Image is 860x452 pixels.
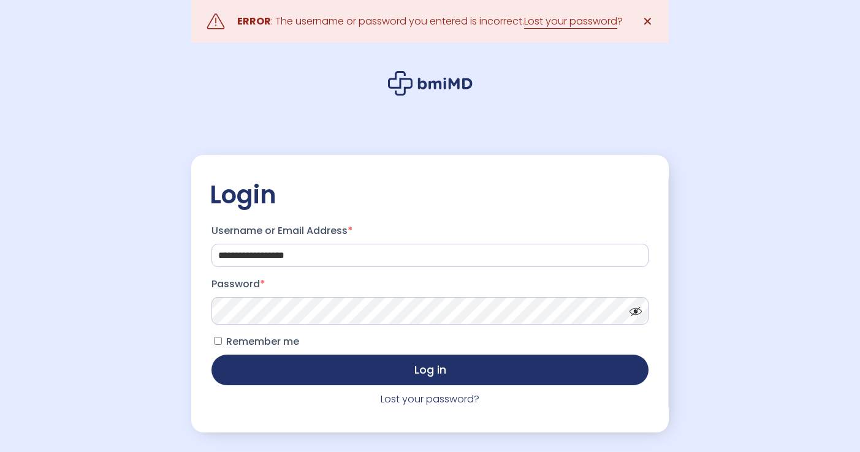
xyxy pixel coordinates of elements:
[635,9,660,34] a: ✕
[211,274,649,294] label: Password
[381,392,479,406] a: Lost your password?
[214,337,222,345] input: Remember me
[211,221,649,241] label: Username or Email Address
[211,355,649,385] button: Log in
[226,334,299,348] span: Remember me
[210,179,650,210] h2: Login
[524,14,617,29] a: Lost your password
[237,14,271,28] strong: ERROR
[642,13,653,30] span: ✕
[237,13,623,30] div: : The username or password you entered is incorrect. ?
